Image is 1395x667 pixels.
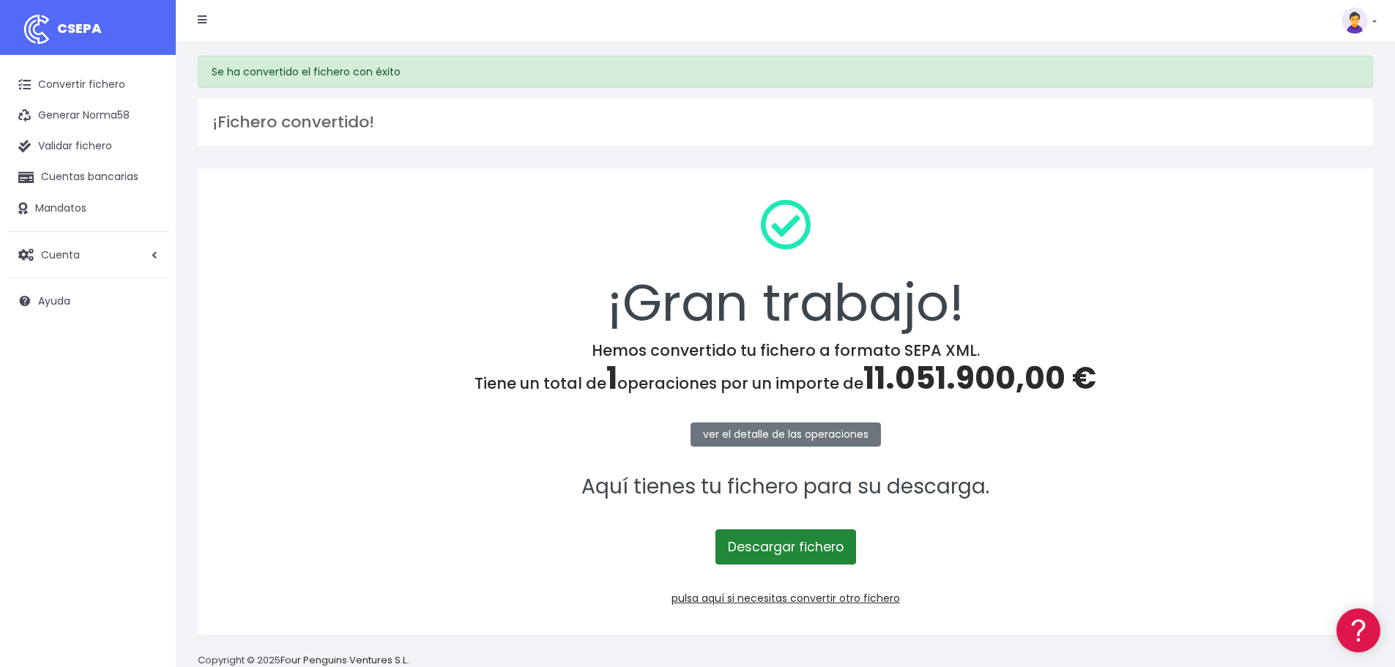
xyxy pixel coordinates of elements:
[7,131,168,162] a: Validar fichero
[7,239,168,270] a: Cuenta
[217,187,1354,341] div: ¡Gran trabajo!
[863,357,1096,400] span: 11.051.900,00 €
[18,11,55,48] img: logo
[57,19,102,37] span: CSEPA
[7,286,168,316] a: Ayuda
[672,591,900,605] a: pulsa aquí si necesitas convertir otro fichero
[7,70,168,100] a: Convertir fichero
[198,56,1373,88] div: Se ha convertido el fichero con éxito
[691,422,881,447] a: ver el detalle de las operaciones
[38,294,70,308] span: Ayuda
[606,357,617,400] span: 1
[7,193,168,224] a: Mandatos
[7,100,168,131] a: Generar Norma58
[7,162,168,193] a: Cuentas bancarias
[715,529,856,564] a: Descargar fichero
[217,341,1354,397] h4: Hemos convertido tu fichero a formato SEPA XML. Tiene un total de operaciones por un importe de
[212,113,1358,132] h3: ¡Fichero convertido!
[280,653,409,667] a: Four Penguins Ventures S.L.
[1342,7,1368,34] img: profile
[217,471,1354,504] p: Aquí tienes tu fichero para su descarga.
[41,247,80,261] span: Cuenta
